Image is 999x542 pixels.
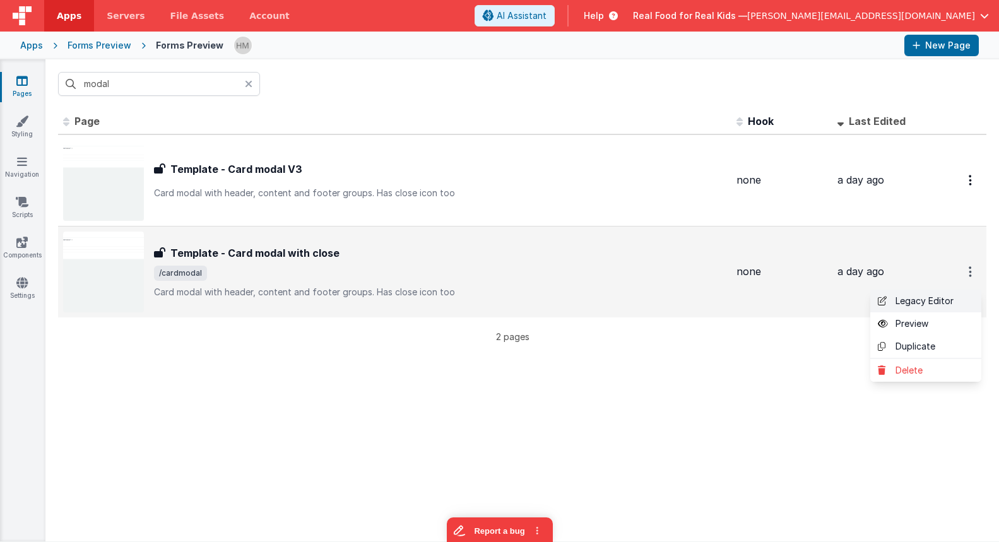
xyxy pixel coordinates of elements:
a: Delete [870,359,981,382]
span: AI Assistant [497,9,547,22]
a: Duplicate [870,335,981,359]
span: File Assets [170,9,225,22]
a: Legacy Editor [870,290,981,312]
span: Help [584,9,604,22]
span: [PERSON_NAME][EMAIL_ADDRESS][DOMAIN_NAME] [747,9,975,22]
div: Options [870,290,981,382]
span: Servers [107,9,145,22]
button: AI Assistant [475,5,555,27]
span: Real Food for Real Kids — [633,9,747,22]
button: Real Food for Real Kids — [PERSON_NAME][EMAIL_ADDRESS][DOMAIN_NAME] [633,9,989,22]
span: Apps [57,9,81,22]
a: Preview [870,312,981,335]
